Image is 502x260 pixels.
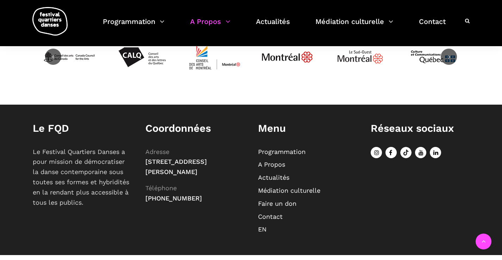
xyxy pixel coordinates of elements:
[258,148,306,155] a: Programmation
[258,174,289,181] a: Actualités
[258,213,283,220] a: Contact
[407,31,459,83] img: mccq-3-3
[261,31,314,83] img: JPGnr_b
[145,148,169,155] span: Adresse
[258,161,285,168] a: A Propos
[315,16,393,36] a: Médiation culturelle
[256,16,290,36] a: Actualités
[103,16,164,36] a: Programmation
[145,158,207,175] span: [STREET_ADDRESS][PERSON_NAME]
[258,122,357,135] h1: Menu
[371,122,469,135] h1: Réseaux sociaux
[190,16,230,36] a: A Propos
[145,122,244,135] h1: Coordonnées
[334,31,387,83] img: Logo_Mtl_Le_Sud-Ouest.svg_
[33,122,131,135] h1: Le FQD
[32,7,68,36] img: logo-fqd-med
[145,194,202,202] span: [PHONE_NUMBER]
[115,31,168,83] img: Calq_noir
[145,184,177,192] span: Téléphone
[258,200,296,207] a: Faire un don
[258,187,320,194] a: Médiation culturelle
[258,225,266,233] a: EN
[33,147,131,208] p: Le Festival Quartiers Danses a pour mission de démocratiser la danse contemporaine sous toutes se...
[419,16,446,36] a: Contact
[43,31,95,83] img: CAC_BW_black_f
[188,31,241,83] img: CMYK_Logo_CAMMontreal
